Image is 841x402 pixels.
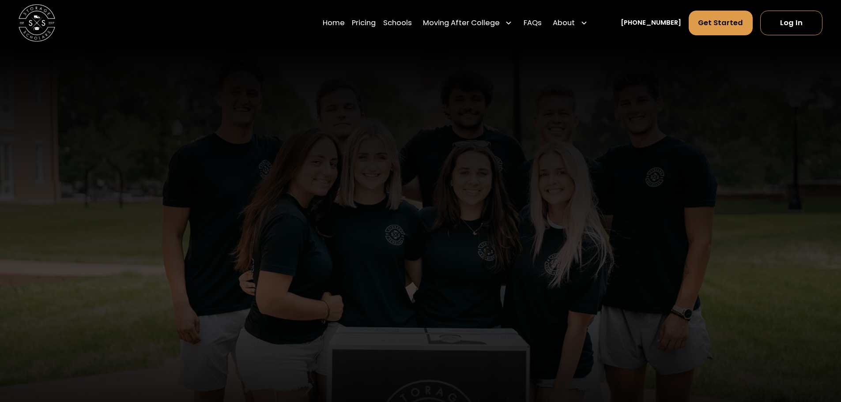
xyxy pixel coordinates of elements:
a: FAQs [524,10,542,36]
a: Log In [760,11,822,35]
div: Moving After College [423,18,500,29]
img: Storage Scholars main logo [19,4,55,41]
a: [PHONE_NUMBER] [621,18,681,28]
a: Home [323,10,345,36]
a: Schools [383,10,412,36]
a: Get Started [689,11,753,35]
div: About [553,18,575,29]
a: Pricing [352,10,376,36]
